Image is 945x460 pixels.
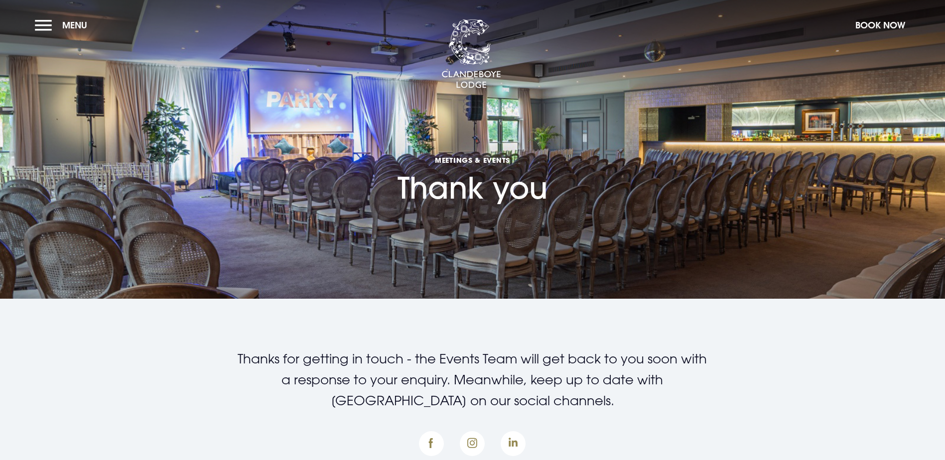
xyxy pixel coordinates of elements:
img: Instagram [460,431,485,456]
p: Thanks for getting in touch - the Events Team will get back to you soon with a response to your e... [235,348,709,411]
img: Instagram [501,431,526,456]
button: Book Now [850,14,910,36]
h1: Thank you [398,98,547,205]
img: Facebook [419,431,444,456]
span: Meetings & Events [398,155,547,165]
img: Clandeboye Lodge [441,19,501,89]
button: Menu [35,14,92,36]
span: Menu [62,19,87,31]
